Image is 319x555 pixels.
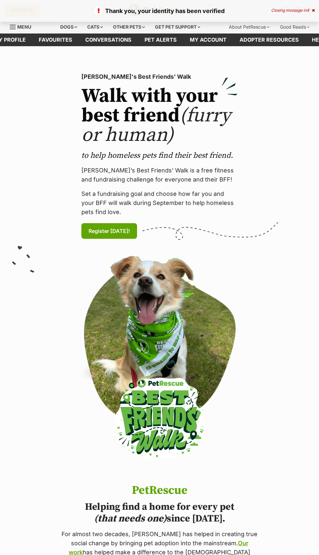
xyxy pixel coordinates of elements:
div: Cats [83,20,107,34]
div: Good Reads [275,20,314,34]
p: Set a fundraising goal and choose how far you and your BFF will walk during September to help hom... [81,189,238,217]
i: (that needs one) [94,512,167,525]
div: Get pet support [150,20,205,34]
span: Menu [17,24,31,30]
a: Register [DATE]! [81,223,137,239]
p: to help homeless pets find their best friend. [81,150,238,161]
h1: PetRescue [59,484,260,497]
a: conversations [79,34,138,46]
span: (furry or human) [81,103,231,147]
a: Menu [10,20,36,32]
p: [PERSON_NAME]’s Best Friends' Walk is a free fitness and fundraising challenge for everyone and t... [81,166,238,184]
span: Register [DATE]! [89,227,130,235]
p: [PERSON_NAME]'s Best Friends' Walk [81,72,238,81]
a: Adopter resources [233,34,305,46]
div: Dogs [56,20,82,34]
a: Pet alerts [138,34,183,46]
div: Other pets [108,20,149,34]
h2: Helping find a home for every pet since [DATE]. [59,501,260,524]
h2: Walk with your best friend [81,87,238,145]
div: About PetRescue [224,20,274,34]
a: Favourites [32,34,79,46]
a: My account [183,34,233,46]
